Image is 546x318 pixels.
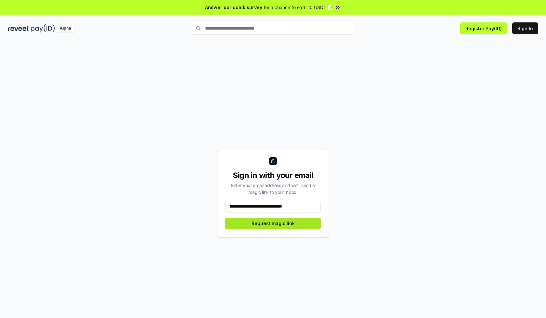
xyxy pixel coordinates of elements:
img: reveel_dark [8,24,30,32]
button: Request magic link [225,218,321,229]
div: Alpha [56,24,74,32]
img: logo_small [269,157,277,165]
div: Sign in with your email [225,170,321,181]
div: Enter your email address and we’ll send a magic link to your inbox. [225,182,321,196]
button: Register Pay(ID) [460,22,507,34]
button: Sign In [512,22,538,34]
span: for a chance to earn 10 USDT 📝 [264,4,333,11]
img: pay_id [31,24,55,32]
span: Answer our quick survey [205,4,262,11]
